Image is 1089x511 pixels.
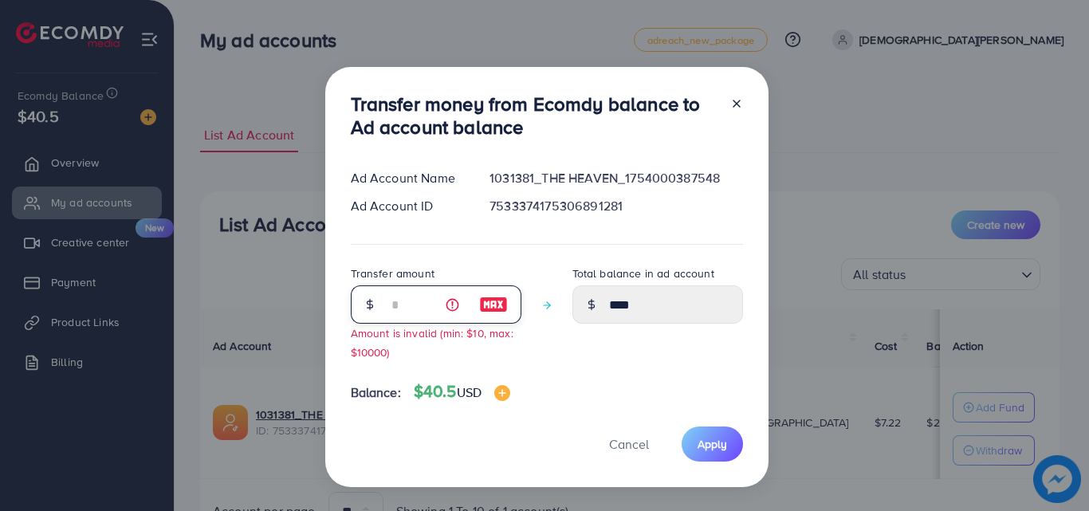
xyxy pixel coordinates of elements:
[494,385,510,401] img: image
[338,169,478,187] div: Ad Account Name
[338,197,478,215] div: Ad Account ID
[698,436,727,452] span: Apply
[351,383,401,402] span: Balance:
[477,197,755,215] div: 7533374175306891281
[351,325,513,359] small: Amount is invalid (min: $10, max: $10000)
[609,435,649,453] span: Cancel
[414,382,510,402] h4: $40.5
[351,265,434,281] label: Transfer amount
[479,295,508,314] img: image
[477,169,755,187] div: 1031381_THE HEAVEN_1754000387548
[589,426,669,461] button: Cancel
[457,383,482,401] span: USD
[351,92,717,139] h3: Transfer money from Ecomdy balance to Ad account balance
[572,265,714,281] label: Total balance in ad account
[682,426,743,461] button: Apply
